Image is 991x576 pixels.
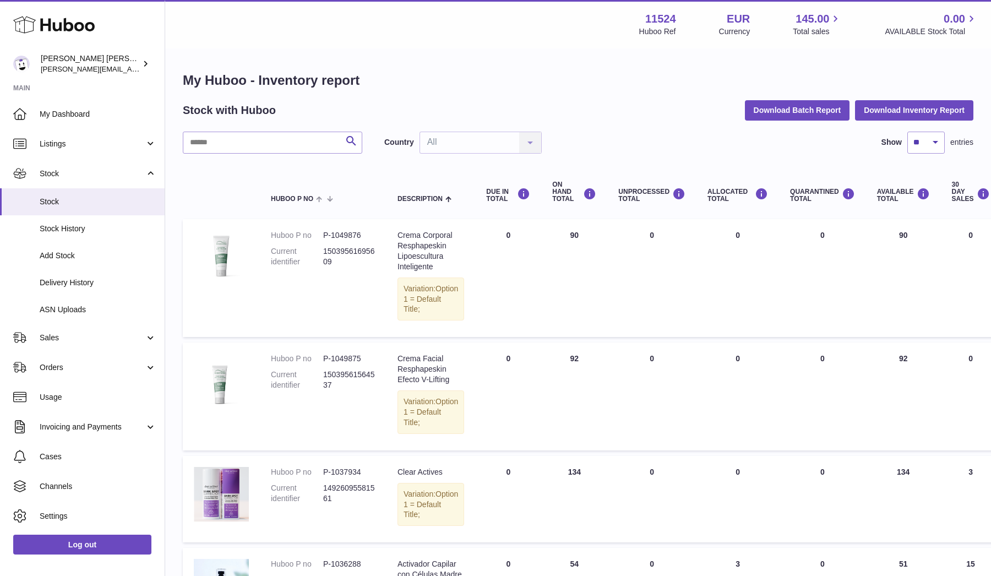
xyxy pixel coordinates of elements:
a: 145.00 Total sales [793,12,842,37]
td: 0 [696,343,779,450]
span: 0.00 [944,12,965,26]
dd: 14926095581561 [323,483,375,504]
td: 0 [607,219,696,337]
dt: Current identifier [271,246,323,267]
span: Invoicing and Payments [40,422,145,432]
span: Cases [40,452,156,462]
span: Option 1 = Default Title; [404,397,458,427]
span: Option 1 = Default Title; [404,490,458,519]
span: Stock History [40,224,156,234]
td: 0 [475,219,541,337]
span: Orders [40,362,145,373]
td: 92 [541,343,607,450]
div: DUE IN TOTAL [486,188,530,203]
a: Log out [13,535,151,555]
dt: Huboo P no [271,467,323,477]
strong: EUR [727,12,750,26]
div: Crema Facial Resphapeskin Efecto V-Lifting [398,354,464,385]
strong: 11524 [645,12,676,26]
td: 0 [475,343,541,450]
span: Stock [40,197,156,207]
span: ASN Uploads [40,305,156,315]
td: 0 [696,219,779,337]
img: product image [194,230,249,285]
span: 0 [820,468,825,476]
dd: P-1049875 [323,354,375,364]
dd: P-1049876 [323,230,375,241]
span: Sales [40,333,145,343]
td: 0 [696,456,779,543]
div: 30 DAY SALES [952,181,990,203]
span: 0 [820,354,825,363]
span: Usage [40,392,156,403]
div: QUARANTINED Total [790,188,855,203]
img: marie@teitv.com [13,56,30,72]
td: 134 [866,456,941,543]
div: UNPROCESSED Total [618,188,685,203]
td: 0 [607,343,696,450]
dt: Huboo P no [271,559,323,569]
span: 0 [820,559,825,568]
div: Crema Corporal Resphapeskin Lipoescultura Inteligente [398,230,464,272]
span: entries [950,137,973,148]
span: [PERSON_NAME][EMAIL_ADDRESS][DOMAIN_NAME] [41,64,221,73]
label: Show [881,137,902,148]
div: ALLOCATED Total [707,188,768,203]
img: product image [194,467,249,522]
div: Clear Actives [398,467,464,477]
div: Huboo Ref [639,26,676,37]
span: 0 [820,231,825,240]
dd: 15039561564537 [323,369,375,390]
dd: P-1037934 [323,467,375,477]
span: Delivery History [40,278,156,288]
div: Variation: [398,483,464,526]
td: 0 [607,456,696,543]
div: ON HAND Total [552,181,596,203]
span: Channels [40,481,156,492]
td: 90 [541,219,607,337]
img: product image [194,354,249,414]
span: Listings [40,139,145,149]
div: Variation: [398,278,464,321]
label: Country [384,137,414,148]
dt: Huboo P no [271,354,323,364]
span: AVAILABLE Stock Total [885,26,978,37]
h2: Stock with Huboo [183,103,276,118]
span: Stock [40,169,145,179]
td: 134 [541,456,607,543]
span: Option 1 = Default Title; [404,284,458,314]
td: 0 [475,456,541,543]
dt: Current identifier [271,483,323,504]
span: 145.00 [796,12,829,26]
span: Description [398,195,443,203]
button: Download Inventory Report [855,100,973,120]
dt: Huboo P no [271,230,323,241]
button: Download Batch Report [745,100,850,120]
span: Huboo P no [271,195,313,203]
a: 0.00 AVAILABLE Stock Total [885,12,978,37]
dd: 15039561695609 [323,246,375,267]
div: Variation: [398,390,464,434]
span: Total sales [793,26,842,37]
span: Settings [40,511,156,521]
span: Add Stock [40,251,156,261]
td: 92 [866,343,941,450]
div: [PERSON_NAME] [PERSON_NAME] [41,53,140,74]
div: AVAILABLE Total [877,188,930,203]
dt: Current identifier [271,369,323,390]
div: Currency [719,26,750,37]
h1: My Huboo - Inventory report [183,72,973,89]
span: My Dashboard [40,109,156,119]
td: 90 [866,219,941,337]
dd: P-1036288 [323,559,375,569]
